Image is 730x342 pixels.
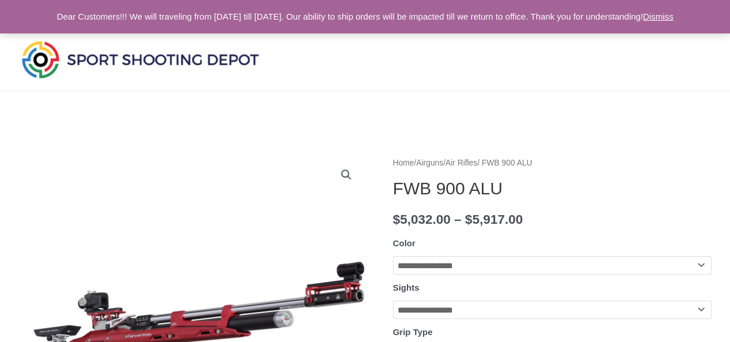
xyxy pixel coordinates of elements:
[393,212,451,227] bdi: 5,032.00
[336,164,357,185] a: View full-screen image gallery
[416,159,443,167] a: Airguns
[643,12,673,21] a: Dismiss
[465,212,523,227] bdi: 5,917.00
[393,159,414,167] a: Home
[454,212,462,227] span: –
[393,327,433,337] label: Grip Type
[393,283,420,292] label: Sights
[393,156,712,171] nav: Breadcrumb
[393,238,415,248] label: Color
[465,212,473,227] span: $
[446,159,477,167] a: Air Rifles
[393,178,712,199] h1: FWB 900 ALU
[19,38,261,81] img: Sport Shooting Depot
[393,212,400,227] span: $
